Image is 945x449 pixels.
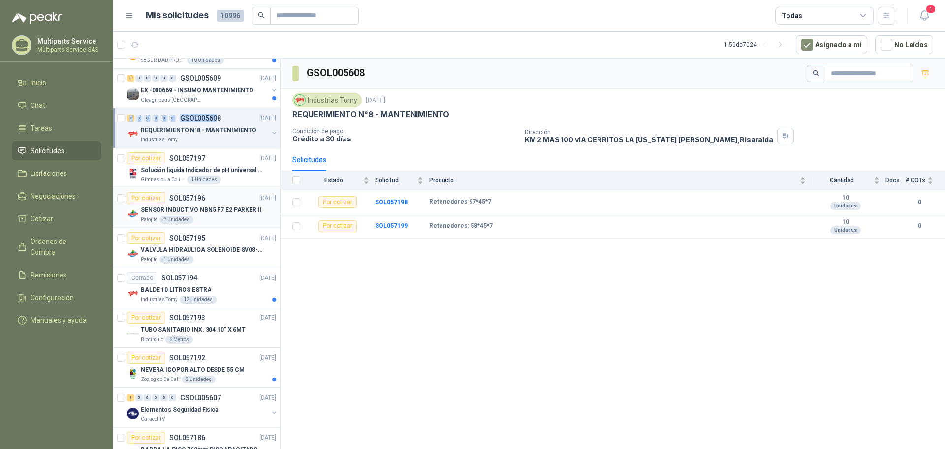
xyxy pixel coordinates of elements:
p: [DATE] [259,154,276,163]
span: Tareas [31,123,52,134]
a: Tareas [12,119,101,138]
a: Por cotizarSOL057192[DATE] Company LogoNEVERA ICOPOR ALTO DESDE 55 CMZoologico De Cali2 Unidades [113,348,280,388]
a: Por cotizarSOL057196[DATE] Company LogoSENSOR INDUCTIVO NBN5 F7 E2 PARKER IIPatojito2 Unidades [113,188,280,228]
div: 2 [127,115,134,122]
div: 0 [169,115,176,122]
img: Company Logo [127,208,139,220]
span: Producto [429,177,798,184]
p: Dirección [525,129,773,136]
p: NEVERA ICOPOR ALTO DESDE 55 CM [141,365,244,375]
p: SOL057186 [169,434,205,441]
p: Biocirculo [141,336,163,344]
p: [DATE] [259,433,276,443]
p: SEGURIDAD PROVISER LTDA [141,56,185,64]
b: 10 [812,194,880,202]
span: Remisiones [31,270,67,280]
a: CerradoSOL057194[DATE] Company LogoBALDE 10 LITROS ESTRAIndustrias Tomy12 Unidades [113,268,280,308]
th: Estado [306,171,375,190]
div: 0 [144,75,151,82]
p: Industrias Tomy [141,296,178,304]
a: Por cotizarSOL057197[DATE] Company LogoSolución liquida Indicador de pH universal de 500ml o 20 d... [113,148,280,188]
div: Por cotizar [127,192,165,204]
div: Solicitudes [292,154,326,165]
div: 0 [169,75,176,82]
a: Por cotizarSOL057195[DATE] Company LogoVALVULA HIDRAULICA SOLENOIDE SV08-20Patojito1 Unidades [113,228,280,268]
p: GSOL005609 [180,75,221,82]
div: 2 Unidades [182,376,216,383]
p: TUBO SANITARIO INX. 304 10" X 6MT [141,325,246,335]
img: Company Logo [127,128,139,140]
a: Licitaciones [12,164,101,183]
p: [DATE] [259,194,276,203]
span: Solicitudes [31,145,64,156]
p: BALDE 10 LITROS ESTRA [141,285,211,295]
p: [DATE] [259,274,276,283]
a: Remisiones [12,266,101,284]
h1: Mis solicitudes [146,8,209,23]
span: Cotizar [31,213,53,224]
span: Chat [31,100,45,111]
p: SOL057195 [169,235,205,242]
div: 0 [152,75,159,82]
span: 1 [925,4,936,14]
p: KM 2 MAS 100 vIA CERRITOS LA [US_STATE] [PERSON_NAME] , Risaralda [525,136,773,144]
a: SOL057199 [375,222,408,229]
div: 0 [160,75,168,82]
p: GSOL005607 [180,394,221,401]
div: 1 Unidades [187,176,221,184]
th: Producto [429,171,812,190]
div: Industrias Tomy [292,93,362,107]
img: Company Logo [127,328,139,340]
div: Por cotizar [127,232,165,244]
span: Configuración [31,292,74,303]
p: [DATE] [259,74,276,83]
div: 0 [135,75,143,82]
p: Patojito [141,256,157,264]
p: Caracol TV [141,415,165,423]
img: Logo peakr [12,12,62,24]
span: Estado [306,177,361,184]
p: REQUERIMIENTO N°8 - MANTENIMIENTO [292,109,449,120]
img: Company Logo [127,168,139,180]
p: SOL057193 [169,314,205,321]
p: [DATE] [259,313,276,323]
div: Unidades [830,202,861,210]
th: # COTs [906,171,945,190]
a: Negociaciones [12,187,101,206]
span: Solicitud [375,177,415,184]
p: Multiparts Service [37,38,99,45]
div: 0 [152,115,159,122]
div: 0 [160,394,168,401]
b: 10 [812,218,880,226]
p: Crédito a 30 días [292,135,517,143]
th: Cantidad [812,171,885,190]
div: 12 Unidades [180,296,217,304]
a: 3 0 0 0 0 0 GSOL005609[DATE] Company LogoEX -000669 - INSUMO MANTENIMIENTOOleaginosas [GEOGRAPHIC... [127,72,278,104]
p: Zoologico De Cali [141,376,180,383]
img: Company Logo [127,248,139,260]
div: Cerrado [127,272,157,284]
p: Gimnasio La Colina [141,176,185,184]
div: Por cotizar [127,312,165,324]
div: 0 [152,394,159,401]
span: # COTs [906,177,925,184]
div: Por cotizar [127,352,165,364]
div: Unidades [830,226,861,234]
img: Company Logo [127,288,139,300]
div: Por cotizar [127,152,165,164]
div: 1 Unidades [159,256,193,264]
div: 0 [135,115,143,122]
button: No Leídos [875,35,933,54]
span: Licitaciones [31,168,67,179]
th: Solicitud [375,171,429,190]
p: VALVULA HIDRAULICA SOLENOIDE SV08-20 [141,245,263,255]
div: 1 [127,394,134,401]
span: Cantidad [812,177,872,184]
div: 0 [144,115,151,122]
span: search [813,70,819,77]
b: 0 [906,198,933,207]
a: Solicitudes [12,141,101,160]
img: Company Logo [127,408,139,419]
a: 1 0 0 0 0 0 GSOL005607[DATE] Company LogoElementos Seguridad FisicaCaracol TV [127,392,278,423]
p: EX -000669 - INSUMO MANTENIMIENTO [141,86,253,95]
